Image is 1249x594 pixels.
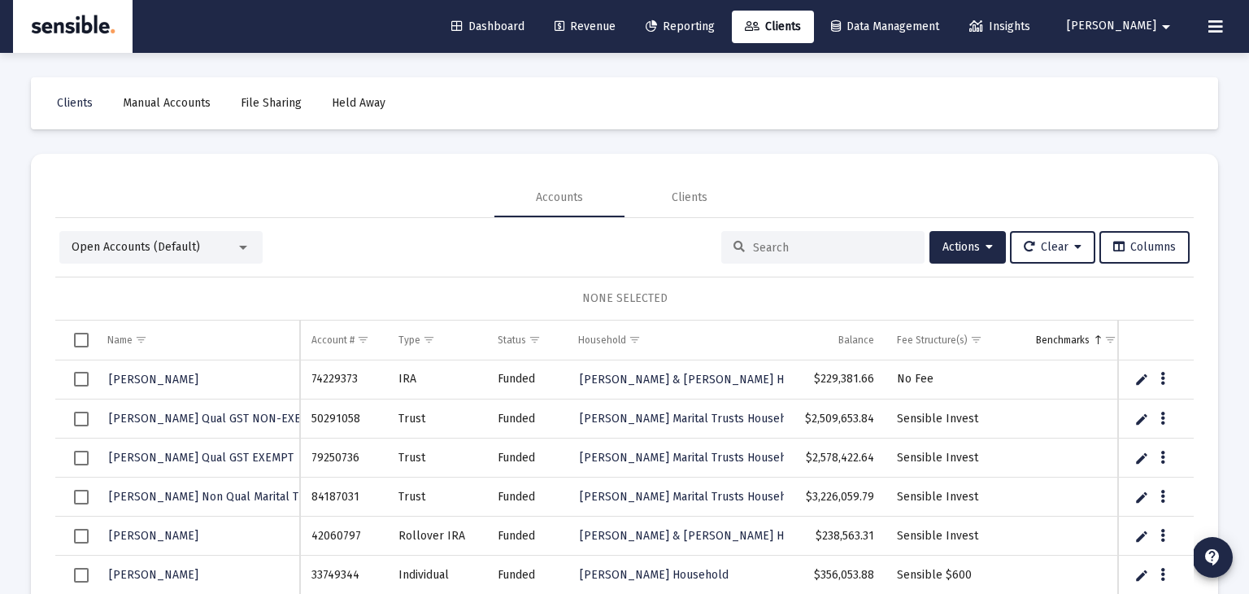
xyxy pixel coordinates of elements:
td: Sensible Invest [886,439,1025,478]
a: [PERSON_NAME] Marital Trusts Household [578,446,805,470]
div: Funded [498,411,555,427]
td: 84187031 [300,478,386,517]
a: [PERSON_NAME] [107,563,200,587]
a: [PERSON_NAME] Household [578,563,730,587]
span: Show filter options for column 'Account #' [357,334,369,346]
div: Type [398,334,420,347]
button: Clear [1010,231,1095,264]
span: Revenue [555,20,616,33]
td: Sensible Invest [886,400,1025,439]
a: Edit [1134,529,1149,544]
span: [PERSON_NAME] Non Qual Marital Trust [109,490,320,504]
div: Select row [74,451,89,465]
mat-icon: arrow_drop_down [1156,11,1176,43]
span: Data Management [831,20,939,33]
span: [PERSON_NAME] Marital Trusts Household [580,412,803,426]
td: Column Balance [784,321,886,360]
a: [PERSON_NAME] Qual GST NON-EXEMPT [107,407,324,430]
td: 50291058 [300,400,386,439]
td: Trust [387,478,486,517]
span: [PERSON_NAME] Qual GST NON-EXEMPT [109,412,323,426]
div: Account # [311,334,355,347]
div: Funded [498,528,555,544]
div: Benchmarks [1036,334,1090,347]
td: 79250736 [300,439,386,478]
td: 42060797 [300,517,386,556]
div: Select all [74,333,89,347]
span: [PERSON_NAME] [109,373,198,387]
span: Manual Accounts [123,96,211,110]
a: [PERSON_NAME] Qual GST EXEMPT [107,446,295,470]
div: Household [578,334,626,347]
td: Sensible Invest [886,478,1025,517]
a: [PERSON_NAME] Non Qual Marital Trust [107,485,321,509]
td: Trust [387,439,486,478]
a: Manual Accounts [110,87,224,120]
td: 74229373 [300,360,386,400]
div: Balance [838,334,874,347]
mat-icon: contact_support [1203,548,1222,567]
td: $2,509,653.84 [784,400,886,439]
img: Dashboard [25,11,120,43]
a: Edit [1134,568,1149,583]
span: [PERSON_NAME] [109,529,198,543]
a: [PERSON_NAME] Marital Trusts Household [578,485,805,509]
a: Edit [1134,372,1149,387]
div: Select row [74,529,89,544]
div: Clients [672,190,707,206]
a: Insights [956,11,1043,43]
span: [PERSON_NAME] Qual GST EXEMPT [109,451,294,465]
div: Name [107,334,133,347]
a: File Sharing [228,87,315,120]
a: Edit [1134,490,1149,504]
span: Clear [1024,240,1081,254]
div: NONE SELECTED [68,290,1181,307]
span: Reporting [646,20,715,33]
a: Clients [732,11,814,43]
div: Select row [74,372,89,387]
span: Held Away [332,96,385,110]
span: [PERSON_NAME] Household [580,568,729,582]
span: [PERSON_NAME] & [PERSON_NAME] Household [580,529,833,543]
span: Actions [942,240,993,254]
td: Column Benchmarks [1025,321,1136,360]
div: Select row [74,490,89,504]
td: Column Household [567,321,784,360]
span: Insights [969,20,1030,33]
button: [PERSON_NAME] [1047,10,1195,42]
a: [PERSON_NAME] [107,368,200,391]
button: Actions [929,231,1006,264]
div: Funded [498,371,555,387]
span: Clients [57,96,93,110]
span: Clients [745,20,801,33]
div: Funded [498,450,555,466]
span: [PERSON_NAME] [1067,20,1156,33]
span: Show filter options for column 'Status' [529,334,541,346]
div: Fee Structure(s) [897,334,968,347]
span: Show filter options for column 'Name' [135,334,147,346]
button: Columns [1099,231,1190,264]
a: Edit [1134,451,1149,465]
td: $3,226,059.79 [784,478,886,517]
td: Column Status [486,321,567,360]
a: Edit [1134,412,1149,426]
span: Open Accounts (Default) [72,240,200,254]
span: [PERSON_NAME] Marital Trusts Household [580,451,803,465]
a: Held Away [319,87,398,120]
td: Column Type [387,321,486,360]
td: Rollover IRA [387,517,486,556]
span: [PERSON_NAME] [109,568,198,582]
td: Column Name [96,321,300,360]
div: Select row [74,412,89,426]
span: [PERSON_NAME] & [PERSON_NAME] Household [580,373,833,387]
a: Clients [44,87,106,120]
td: Trust [387,400,486,439]
a: [PERSON_NAME] & [PERSON_NAME] Household [578,368,834,391]
a: [PERSON_NAME] [107,524,200,548]
td: Column Fee Structure(s) [886,321,1025,360]
td: IRA [387,360,486,400]
td: No Fee [886,360,1025,400]
div: Funded [498,489,555,505]
a: Reporting [633,11,728,43]
div: Funded [498,567,555,583]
